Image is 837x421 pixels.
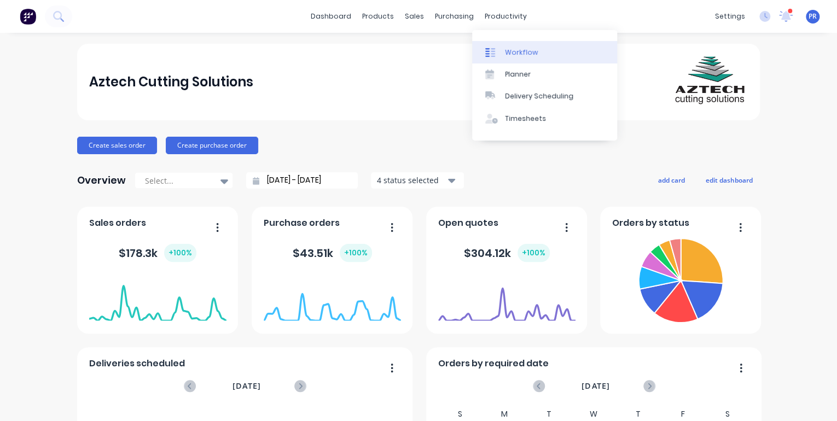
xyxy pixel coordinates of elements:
div: products [357,8,399,25]
button: edit dashboard [699,173,760,187]
span: PR [809,11,817,21]
span: Open quotes [438,217,498,230]
img: Aztech Cutting Solutions [671,44,748,120]
button: 4 status selected [371,172,464,189]
span: Sales orders [89,217,146,230]
div: productivity [479,8,532,25]
button: add card [651,173,692,187]
div: + 100 % [340,244,372,262]
span: [DATE] [233,380,261,392]
button: Create purchase order [166,137,258,154]
div: Timesheets [505,114,546,124]
span: Orders by required date [438,357,549,370]
div: Aztech Cutting Solutions [89,71,253,93]
div: + 100 % [518,244,550,262]
span: [DATE] [582,380,610,392]
a: Planner [472,63,617,85]
div: $ 43.51k [293,244,372,262]
a: Delivery Scheduling [472,85,617,107]
div: Overview [77,169,126,191]
img: Factory [20,8,36,25]
button: Create sales order [77,137,157,154]
span: Orders by status [612,217,689,230]
div: Delivery Scheduling [505,91,573,101]
div: Workflow [505,48,538,57]
div: $ 304.12k [464,244,550,262]
span: Purchase orders [264,217,340,230]
div: sales [399,8,429,25]
a: Workflow [472,41,617,63]
a: Timesheets [472,108,617,130]
a: dashboard [305,8,357,25]
div: $ 178.3k [119,244,196,262]
div: purchasing [429,8,479,25]
div: settings [710,8,751,25]
div: + 100 % [164,244,196,262]
div: Planner [505,69,531,79]
div: 4 status selected [377,174,446,186]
